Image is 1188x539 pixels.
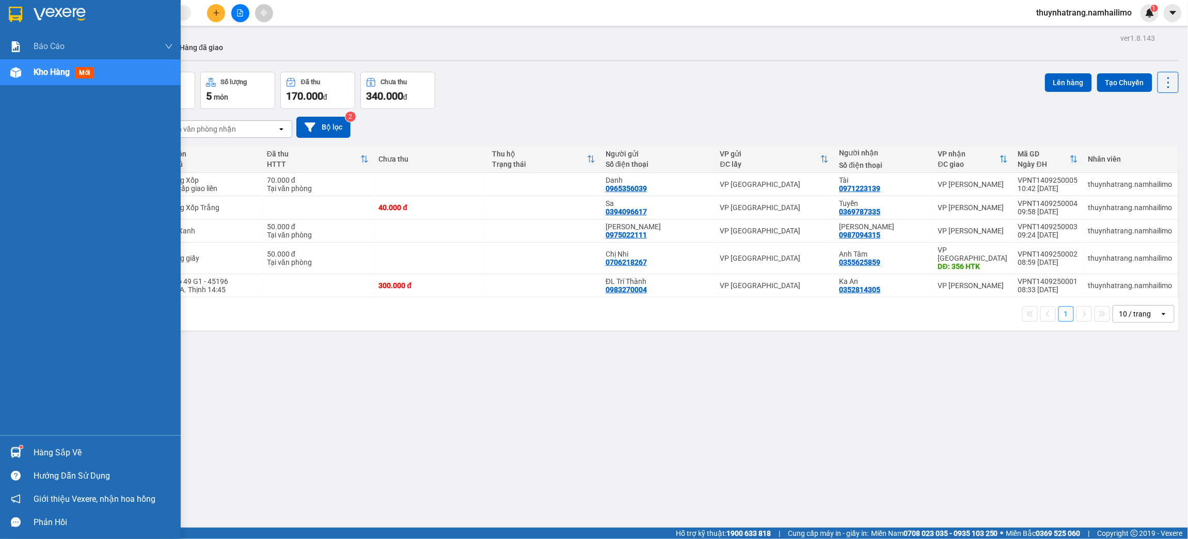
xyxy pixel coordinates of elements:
[206,90,212,102] span: 5
[839,277,927,286] div: Ka An
[904,529,998,537] strong: 0708 023 035 - 0935 103 250
[221,78,247,86] div: Số lượng
[34,67,70,77] span: Kho hàng
[165,42,173,51] span: down
[296,117,351,138] button: Bộ lọc
[720,227,829,235] div: VP [GEOGRAPHIC_DATA]
[1018,160,1070,168] div: Ngày ĐH
[1160,310,1168,318] svg: open
[323,93,327,101] span: đ
[606,231,647,239] div: 0975022111
[255,4,273,22] button: aim
[379,203,482,212] div: 40.000 đ
[1013,146,1083,173] th: Toggle SortBy
[213,9,220,17] span: plus
[10,67,21,78] img: warehouse-icon
[606,250,710,258] div: Chị Nhi
[379,155,482,163] div: Chưa thu
[1018,258,1078,266] div: 08:59 [DATE]
[267,231,369,239] div: Tại văn phòng
[267,150,360,158] div: Đã thu
[839,161,927,169] div: Số điện thoại
[360,72,435,109] button: Chưa thu340.000đ
[606,160,710,168] div: Số điện thoại
[938,203,1008,212] div: VP [PERSON_NAME]
[5,56,71,90] li: VP VP [GEOGRAPHIC_DATA]
[606,277,710,286] div: ĐL Trí Thành
[1028,6,1141,19] span: thuynhatrang.namhailimo
[938,180,1008,188] div: VP [PERSON_NAME]
[839,258,880,266] div: 0355625859
[158,184,256,193] div: Hàng gấp giao liền
[839,149,927,157] div: Người nhận
[715,146,834,173] th: Toggle SortBy
[1088,203,1173,212] div: thuynhatrang.namhailimo
[487,146,600,173] th: Toggle SortBy
[606,208,647,216] div: 0394096617
[1164,4,1182,22] button: caret-down
[171,35,231,60] button: Hàng đã giao
[1018,231,1078,239] div: 09:24 [DATE]
[158,227,256,235] div: 1 Bao Xanh
[606,286,647,294] div: 0983270004
[280,72,355,109] button: Đã thu170.000đ
[606,223,710,231] div: Nguyễn Thị Hà
[1018,250,1078,258] div: VPNT1409250002
[277,125,286,133] svg: open
[720,254,829,262] div: VP [GEOGRAPHIC_DATA]
[345,112,356,122] sup: 2
[839,199,927,208] div: Tuyền
[231,4,249,22] button: file-add
[1088,180,1173,188] div: thuynhatrang.namhailimo
[1036,529,1081,537] strong: 0369 525 060
[260,9,267,17] span: aim
[1152,5,1156,12] span: 1
[938,160,1000,168] div: ĐC giao
[726,529,771,537] strong: 1900 633 818
[606,176,710,184] div: Danh
[165,124,236,134] div: Chọn văn phòng nhận
[158,160,256,168] div: Ghi chú
[1018,286,1078,294] div: 08:33 [DATE]
[1088,281,1173,290] div: thuynhatrang.namhailimo
[403,93,407,101] span: đ
[214,93,228,101] span: món
[5,5,150,44] li: Nam Hải Limousine
[379,281,482,290] div: 300.000 đ
[1119,309,1151,319] div: 10 / trang
[267,258,369,266] div: Tại văn phòng
[262,146,374,173] th: Toggle SortBy
[158,176,256,184] div: 1 Thùng Xốp
[267,176,369,184] div: 70.000 đ
[1018,150,1070,158] div: Mã GD
[158,150,256,158] div: Tên món
[938,227,1008,235] div: VP [PERSON_NAME]
[1018,277,1078,286] div: VPNT1409250001
[1168,8,1178,18] span: caret-down
[839,223,927,231] div: Trần Thiện Trung
[1045,73,1092,92] button: Lên hàng
[1088,528,1090,539] span: |
[5,5,41,41] img: logo.jpg
[1088,254,1173,262] div: thuynhatrang.namhailimo
[839,231,880,239] div: 0987094315
[676,528,771,539] span: Hỗ trợ kỹ thuật:
[492,160,587,168] div: Trạng thái
[1131,530,1138,537] span: copyright
[10,41,21,52] img: solution-icon
[492,150,587,158] div: Thu hộ
[1018,184,1078,193] div: 10:42 [DATE]
[1088,227,1173,235] div: thuynhatrang.namhailimo
[11,471,21,481] span: question-circle
[34,493,155,505] span: Giới thiệu Vexere, nhận hoa hồng
[1006,528,1081,539] span: Miền Bắc
[381,78,407,86] div: Chưa thu
[839,176,927,184] div: Tài
[938,246,1008,262] div: VP [GEOGRAPHIC_DATA]
[366,90,403,102] span: 340.000
[871,528,998,539] span: Miền Nam
[839,184,880,193] div: 0971223139
[1058,306,1074,322] button: 1
[267,184,369,193] div: Tại văn phòng
[75,67,94,78] span: mới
